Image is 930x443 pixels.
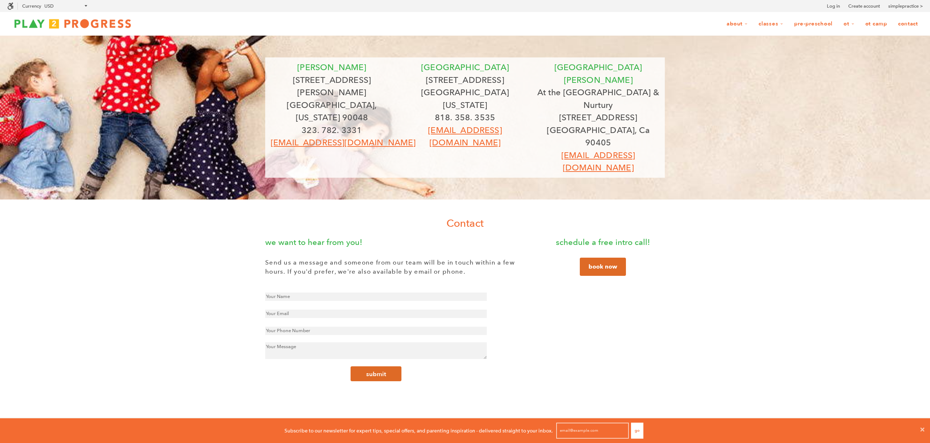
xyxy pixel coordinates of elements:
p: Send us a message and someone from our team will be in touch within a few hours. If you'd prefer,... [265,258,527,277]
p: [GEOGRAPHIC_DATA][US_STATE] [404,86,526,111]
label: Currency [22,3,41,9]
button: submit [351,366,401,381]
p: [STREET_ADDRESS] [404,74,526,86]
p: [GEOGRAPHIC_DATA], Ca 90405 [537,124,659,149]
p: 818. 358. 3535 [404,111,526,124]
input: email@example.com [556,423,629,439]
a: Create account [848,3,880,10]
a: Log in [827,3,840,10]
a: [EMAIL_ADDRESS][DOMAIN_NAME] [428,125,502,148]
p: [GEOGRAPHIC_DATA], [US_STATE] 90048 [271,99,393,124]
a: OT Camp [861,17,892,31]
input: Your Phone Number [265,327,487,335]
p: Subscribe to our newsletter for expert tips, special offers, and parenting inspiration - delivere... [284,427,553,435]
a: simplepractice > [888,3,923,10]
p: [STREET_ADDRESS][PERSON_NAME] [271,74,393,99]
font: [PERSON_NAME] [297,62,366,72]
a: [EMAIL_ADDRESS][DOMAIN_NAME] [271,137,416,148]
a: About [722,17,752,31]
span: [GEOGRAPHIC_DATA] [421,62,509,72]
a: Classes [754,17,788,31]
p: 323. 782. 3331 [271,124,393,137]
font: [GEOGRAPHIC_DATA][PERSON_NAME] [554,62,642,85]
p: schedule a free intro call! [541,236,665,249]
input: Your Name [265,293,487,301]
img: Play2Progress logo [7,16,138,31]
a: book now [580,258,626,276]
input: Your Email [265,310,487,318]
p: we want to hear from you! [265,236,527,249]
a: Contact [893,17,923,31]
p: At the [GEOGRAPHIC_DATA] & Nurtury [537,86,659,111]
a: OT [839,17,859,31]
a: Pre-Preschool [789,17,837,31]
button: Go [631,423,643,439]
a: [EMAIL_ADDRESS][DOMAIN_NAME] [561,150,635,173]
p: [STREET_ADDRESS] [537,111,659,124]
